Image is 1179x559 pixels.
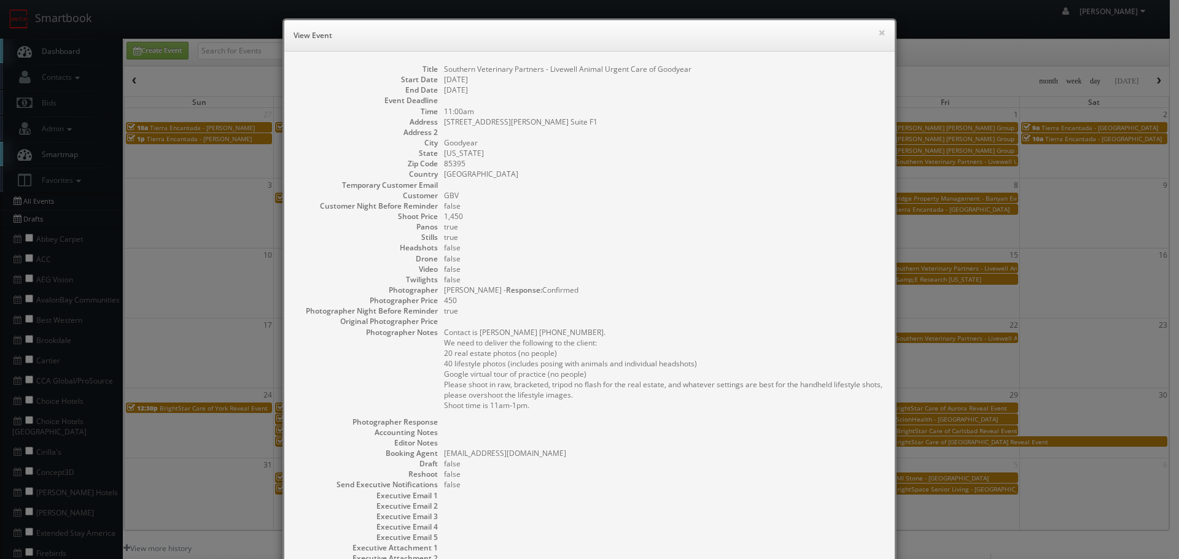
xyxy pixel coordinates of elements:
[444,148,882,158] dd: [US_STATE]
[297,316,438,326] dt: Original Photographer Price
[444,285,882,295] dd: [PERSON_NAME] - Confirmed
[444,295,882,306] dd: 450
[297,274,438,285] dt: Twilights
[297,85,438,95] dt: End Date
[444,232,882,242] dd: true
[297,438,438,448] dt: Editor Notes
[297,295,438,306] dt: Photographer Price
[297,169,438,179] dt: Country
[297,501,438,511] dt: Executive Email 2
[444,306,882,316] dd: true
[297,448,438,458] dt: Booking Agent
[444,242,882,253] dd: false
[444,327,882,411] pre: Contact is [PERSON_NAME] [PHONE_NUMBER]. We need to deliver the following to the client: 20 real ...
[444,448,882,458] dd: [EMAIL_ADDRESS][DOMAIN_NAME]
[297,64,438,74] dt: Title
[444,158,882,169] dd: 85395
[297,469,438,479] dt: Reshoot
[297,522,438,532] dt: Executive Email 4
[297,490,438,501] dt: Executive Email 1
[444,190,882,201] dd: GBV
[297,264,438,274] dt: Video
[297,242,438,253] dt: Headshots
[444,169,882,179] dd: [GEOGRAPHIC_DATA]
[297,417,438,427] dt: Photographer Response
[297,253,438,264] dt: Drone
[444,469,882,479] dd: false
[444,74,882,85] dd: [DATE]
[444,211,882,222] dd: 1,450
[297,158,438,169] dt: Zip Code
[444,264,882,274] dd: false
[297,137,438,148] dt: City
[878,28,885,37] button: ×
[297,211,438,222] dt: Shoot Price
[297,190,438,201] dt: Customer
[444,137,882,148] dd: Goodyear
[444,64,882,74] dd: Southern Veterinary Partners - Livewell Animal Urgent Care of Goodyear
[444,253,882,264] dd: false
[297,222,438,232] dt: Panos
[297,95,438,106] dt: Event Deadline
[297,542,438,553] dt: Executive Attachment 1
[297,511,438,522] dt: Executive Email 3
[297,148,438,158] dt: State
[444,117,882,127] dd: [STREET_ADDRESS][PERSON_NAME] Suite F1
[444,201,882,211] dd: false
[444,274,882,285] dd: false
[297,327,438,337] dt: Photographer Notes
[444,458,882,469] dd: false
[297,285,438,295] dt: Photographer
[444,222,882,232] dd: true
[297,74,438,85] dt: Start Date
[444,85,882,95] dd: [DATE]
[297,306,438,316] dt: Photographer Night Before Reminder
[297,427,438,438] dt: Accounting Notes
[297,479,438,490] dt: Send Executive Notifications
[294,29,885,42] h6: View Event
[506,285,542,295] b: Response:
[297,117,438,127] dt: Address
[297,458,438,469] dt: Draft
[297,106,438,117] dt: Time
[297,532,438,542] dt: Executive Email 5
[297,232,438,242] dt: Stills
[297,127,438,137] dt: Address 2
[297,180,438,190] dt: Temporary Customer Email
[297,201,438,211] dt: Customer Night Before Reminder
[444,106,882,117] dd: 11:00am
[444,479,882,490] dd: false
